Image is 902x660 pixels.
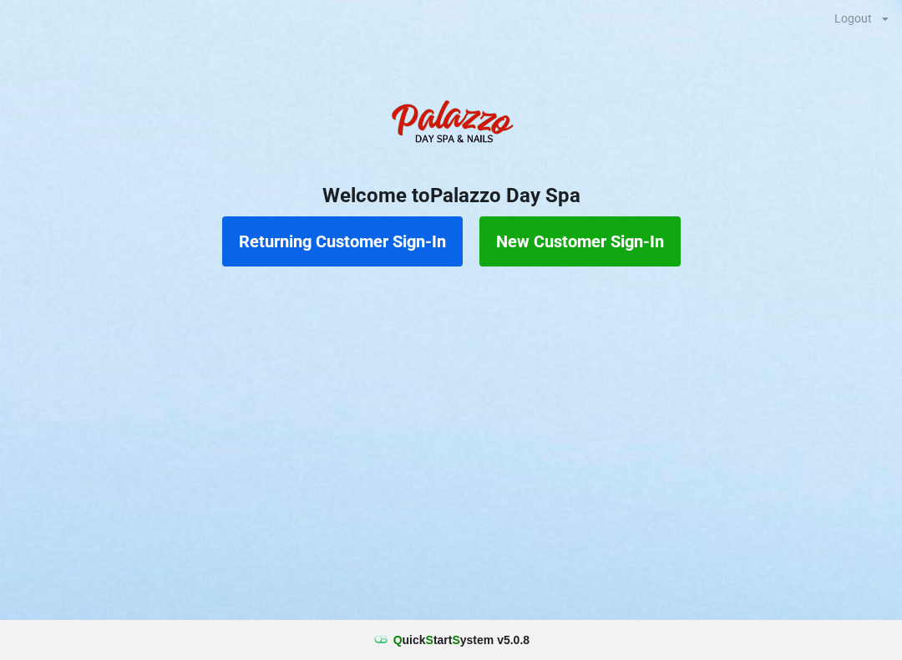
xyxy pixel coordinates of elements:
[393,632,530,648] b: uick tart ystem v 5.0.8
[393,633,403,647] span: Q
[452,633,459,647] span: S
[222,216,463,267] button: Returning Customer Sign-In
[384,91,518,158] img: PalazzoDaySpaNails-Logo.png
[426,633,433,647] span: S
[834,13,872,24] div: Logout
[479,216,681,267] button: New Customer Sign-In
[372,632,389,648] img: favicon.ico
